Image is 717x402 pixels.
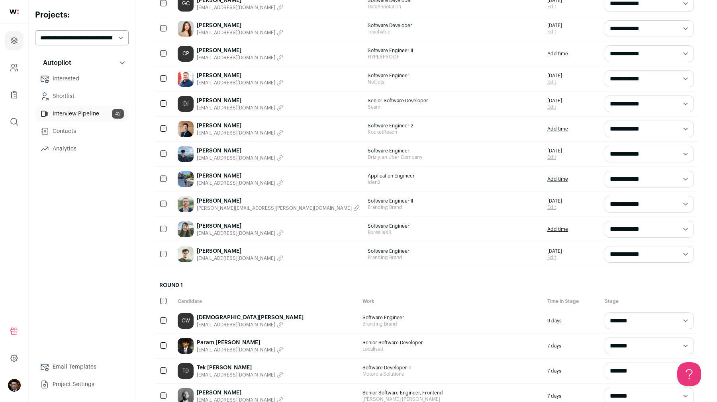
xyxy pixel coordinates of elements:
[197,180,283,186] button: [EMAIL_ADDRESS][DOMAIN_NAME]
[197,155,283,161] button: [EMAIL_ADDRESS][DOMAIN_NAME]
[547,204,562,211] a: Edit
[368,129,539,135] span: RocketReach
[362,340,539,346] span: Senior Software Developer
[197,55,283,61] button: [EMAIL_ADDRESS][DOMAIN_NAME]
[197,372,275,378] span: [EMAIL_ADDRESS][DOMAIN_NAME]
[197,347,283,353] button: [EMAIL_ADDRESS][DOMAIN_NAME]
[178,146,194,162] img: 854259ab79fa6ba1379ab766a26bea03d6cdb459e79c33117d661635b0b25baf.jpg
[368,229,539,236] span: BorealisXR
[178,96,194,112] a: DJ
[197,389,283,397] a: [PERSON_NAME]
[5,85,24,104] a: Company Lists
[368,4,539,10] span: DataAnnotation
[8,379,21,392] img: 232269-medium_jpg
[178,196,194,212] img: d9481fcecf50d808a3b663f741ae647354daa50e1e7c3aa32f2e263f43bbb013.jpg
[547,22,562,29] span: [DATE]
[35,106,129,122] a: Interview Pipeline42
[368,254,539,261] span: Branding Brand
[178,21,194,37] img: efaa698d45de193e869f1197b6deffca8e7a08182386a07a733f02f956334e58.jpg
[362,346,539,352] span: Localised
[197,47,283,55] a: [PERSON_NAME]
[358,294,543,308] div: Work
[547,98,562,104] span: [DATE]
[362,390,539,396] span: Senior Software Engineer, Frontend
[197,21,283,29] a: [PERSON_NAME]
[5,31,24,50] a: Projects
[197,322,275,328] span: [EMAIL_ADDRESS][DOMAIN_NAME]
[601,294,698,308] div: Stage
[677,362,701,386] iframe: Help Scout Beacon - Open
[178,46,194,62] a: CP
[543,294,601,308] div: Time in Stage
[197,222,283,230] a: [PERSON_NAME]
[368,148,539,154] span: Software Engineer
[197,364,283,372] a: Tek [PERSON_NAME]
[35,359,129,375] a: Email Templates
[197,255,275,261] span: [EMAIL_ADDRESS][DOMAIN_NAME]
[35,141,129,157] a: Analytics
[368,248,539,254] span: Software Engineer
[547,126,568,132] a: Add time
[547,79,562,85] a: Edit
[547,51,568,57] a: Add time
[197,255,283,261] button: [EMAIL_ADDRESS][DOMAIN_NAME]
[543,359,601,383] div: 7 days
[197,180,275,186] span: [EMAIL_ADDRESS][DOMAIN_NAME]
[197,29,283,36] button: [EMAIL_ADDRESS][DOMAIN_NAME]
[178,338,194,354] img: d5b3e2ce0987a51086cd755b009c9ca063b652aedd36391cac13707d8e18462c.jpg
[368,54,539,60] span: HYPERPROOF
[197,230,275,236] span: [EMAIL_ADDRESS][DOMAIN_NAME]
[197,372,283,378] button: [EMAIL_ADDRESS][DOMAIN_NAME]
[362,321,539,327] span: Branding Brand
[197,205,360,211] button: [PERSON_NAME][EMAIL_ADDRESS][PERSON_NAME][DOMAIN_NAME]
[368,123,539,129] span: Software Engineer 2
[197,172,283,180] a: [PERSON_NAME]
[35,88,129,104] a: Shortlist
[178,313,194,329] a: CW
[178,71,194,87] img: 4a5de1df68ad7e0d6149211813ae368cd19db56a7448a0dd85e294ef71c22533.jpg
[543,334,601,358] div: 7 days
[10,10,19,14] img: wellfound-shorthand-0d5821cbd27db2630d0214b213865d53afaa358527fdda9d0ea32b1df1b89c2c.svg
[547,29,562,35] a: Edit
[368,47,539,54] span: Software Engineer II
[543,308,601,333] div: 9 days
[197,105,283,111] button: [EMAIL_ADDRESS][DOMAIN_NAME]
[35,55,129,71] button: Autopilot
[197,4,283,11] button: [EMAIL_ADDRESS][DOMAIN_NAME]
[197,197,360,205] a: [PERSON_NAME]
[197,322,304,328] button: [EMAIL_ADDRESS][DOMAIN_NAME]
[362,365,539,371] span: Software Developer II
[547,148,562,154] span: [DATE]
[197,347,275,353] span: [EMAIL_ADDRESS][DOMAIN_NAME]
[35,10,129,21] h2: Projects:
[368,173,539,179] span: Application Engineer
[178,171,194,187] img: 83afac0cfb5fb1c00ede18ae6c9a12579fc96b2e10ffa08071160e56e3fbc3f8
[112,109,124,119] span: 42
[197,29,275,36] span: [EMAIL_ADDRESS][DOMAIN_NAME]
[197,147,283,155] a: [PERSON_NAME]
[178,221,194,237] img: b7d561b28f607527e2252877e90bbc732491fe8af353f6e97f66bc3f69b4b73f.jpg
[178,363,194,379] a: TD
[197,247,283,255] a: [PERSON_NAME]
[35,377,129,392] a: Project Settings
[197,97,283,105] a: [PERSON_NAME]
[178,121,194,137] img: d170c6cc5de2c84da1e6d08030fa8d96977a9ddff4329171a845974f82b80c67.jpg
[5,58,24,77] a: Company and ATS Settings
[368,98,539,104] span: Senior Software Developer
[197,339,283,347] a: Param [PERSON_NAME]
[197,105,275,111] span: [EMAIL_ADDRESS][DOMAIN_NAME]
[197,122,283,130] a: [PERSON_NAME]
[368,204,539,211] span: Branding Brand
[368,223,539,229] span: Software Engineer
[368,79,539,85] span: NetJets
[547,104,562,110] a: Edit
[197,72,283,80] a: [PERSON_NAME]
[155,277,698,294] h2: Round 1
[547,254,562,261] a: Edit
[368,104,539,110] span: Seam
[197,314,304,322] a: [DEMOGRAPHIC_DATA][PERSON_NAME]
[362,314,539,321] span: Software Engineer
[547,248,562,254] span: [DATE]
[547,176,568,182] a: Add time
